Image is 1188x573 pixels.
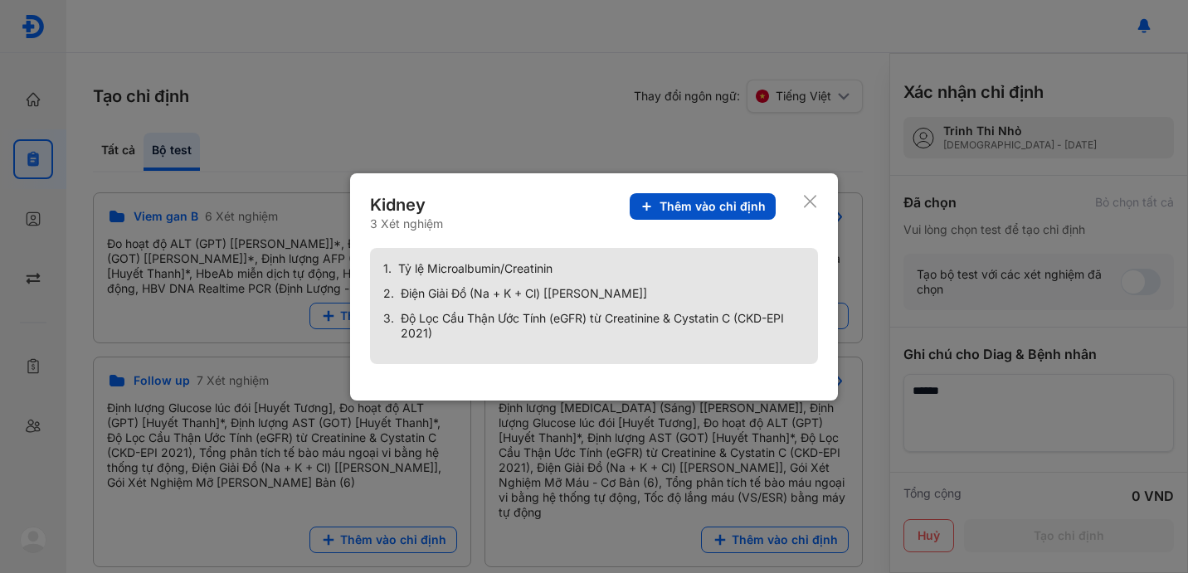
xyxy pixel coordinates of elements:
[660,199,766,214] span: Thêm vào chỉ định
[370,216,443,231] div: 3 Xét nghiệm
[383,311,394,341] span: 3.
[370,193,443,216] div: Kidney
[383,261,392,276] span: 1.
[398,261,553,276] span: Tỷ lệ Microalbumin/Creatinin
[630,193,776,220] button: Thêm vào chỉ định
[401,311,805,341] span: Độ Lọc Cầu Thận Ước Tính (eGFR) từ Creatinine & Cystatin C (CKD-EPI 2021)
[383,286,394,301] span: 2.
[401,286,647,301] span: Điện Giải Đồ (Na + K + Cl) [[PERSON_NAME]]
